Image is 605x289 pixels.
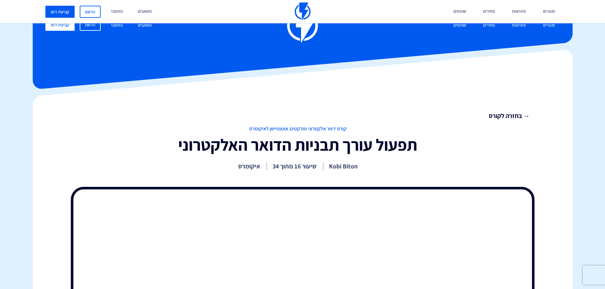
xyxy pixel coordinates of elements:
[266,161,268,171] i: |
[45,6,75,18] a: קביעת דמו
[538,19,560,32] a: מוצרים
[133,19,157,32] a: משאבים
[507,19,531,32] a: פתרונות
[66,136,530,154] h1: תפעול עורך תבניות הדואר האלקטרוני
[66,111,530,121] a: → בחזרה לקורס
[449,19,471,32] a: שותפים
[80,6,101,18] a: הרשם
[329,162,358,171] p: Kobi Biton
[106,19,128,32] a: התחבר
[80,19,101,31] a: הרשם
[238,162,260,171] p: איקומרס
[66,125,530,133] span: קורס דיוור אלקטרוני ומרקטינג אוטומיישן לאיקומרס
[478,19,500,32] a: מחירים
[272,162,317,171] p: שיעור 16 מתוך 34
[322,161,324,171] i: |
[45,19,75,31] a: קביעת דמו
